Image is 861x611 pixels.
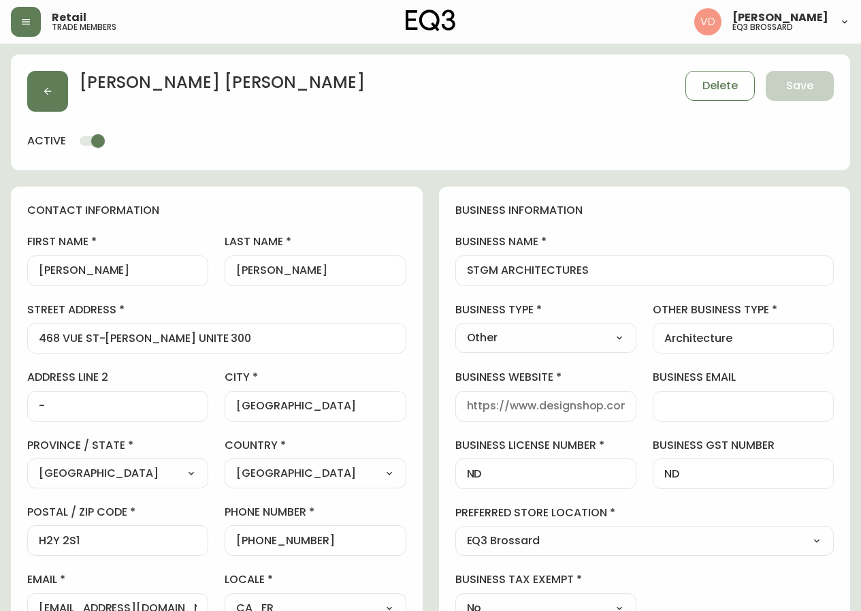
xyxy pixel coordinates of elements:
[27,438,208,453] label: province / state
[653,438,834,453] label: business gst number
[455,438,636,453] label: business license number
[455,203,834,218] h4: business information
[225,505,406,520] label: phone number
[52,23,116,31] h5: trade members
[455,505,834,520] label: preferred store location
[27,302,406,317] label: street address
[732,23,793,31] h5: eq3 brossard
[685,71,755,101] button: Delete
[653,370,834,385] label: business email
[52,12,86,23] span: Retail
[225,438,406,453] label: country
[467,400,625,413] input: https://www.designshop.com
[455,370,636,385] label: business website
[27,234,208,249] label: first name
[455,302,636,317] label: business type
[27,505,208,520] label: postal / zip code
[27,370,208,385] label: address line 2
[455,572,636,587] label: business tax exempt
[455,234,834,249] label: business name
[225,234,406,249] label: last name
[653,302,834,317] label: other business type
[27,134,66,148] h4: active
[702,78,738,93] span: Delete
[79,71,365,101] h2: [PERSON_NAME] [PERSON_NAME]
[225,572,406,587] label: locale
[27,572,208,587] label: email
[27,203,406,218] h4: contact information
[694,8,721,35] img: 34cbe8de67806989076631741e6a7c6b
[225,370,406,385] label: city
[732,12,828,23] span: [PERSON_NAME]
[406,10,456,31] img: logo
